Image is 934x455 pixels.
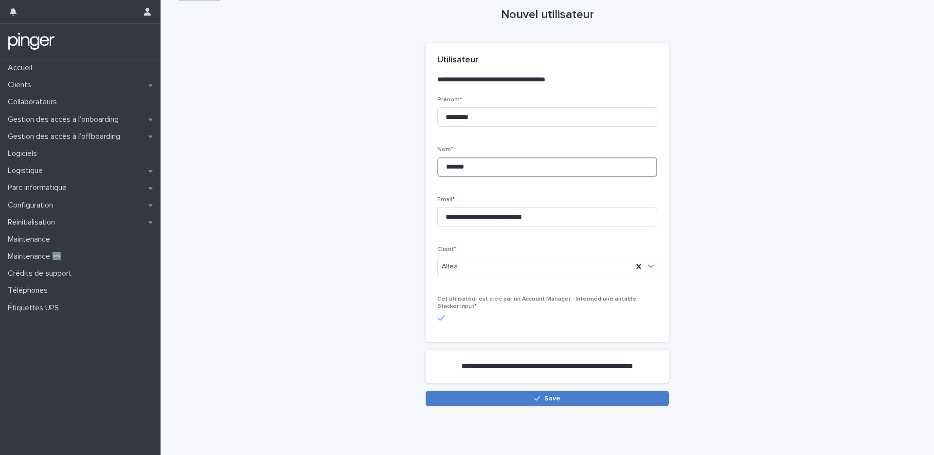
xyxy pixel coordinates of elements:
[4,183,74,192] p: Parc informatique
[4,235,58,244] p: Maintenance
[4,63,40,73] p: Accueil
[8,32,55,51] img: mTgBEunGTSyRkCgitkcU
[4,166,51,175] p: Logistique
[437,55,478,66] h2: Utilisateur
[4,132,128,141] p: Gestion des accès à l’offboarding
[4,201,61,210] p: Configuration
[4,80,39,90] p: Clients
[437,197,455,203] span: Email
[437,97,462,103] span: Prénom
[437,147,453,152] span: Nom
[4,218,63,227] p: Réinitialisation
[4,97,65,107] p: Collaborateurs
[426,8,669,22] h1: Nouvel utilisateur
[544,395,560,402] span: Save
[4,269,79,278] p: Crédits de support
[4,115,126,124] p: Gestion des accès à l’onboarding
[437,296,640,309] span: Cet utilisateur est créé par un Account Manager - Intermédiaire airtable - Stacker input
[437,246,456,252] span: Client
[4,286,55,295] p: Téléphones
[4,252,70,261] p: Maintenance 🆕
[426,391,669,406] button: Save
[442,262,458,272] span: Altea
[4,149,45,158] p: Logiciels
[4,303,67,313] p: Étiquettes UPS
